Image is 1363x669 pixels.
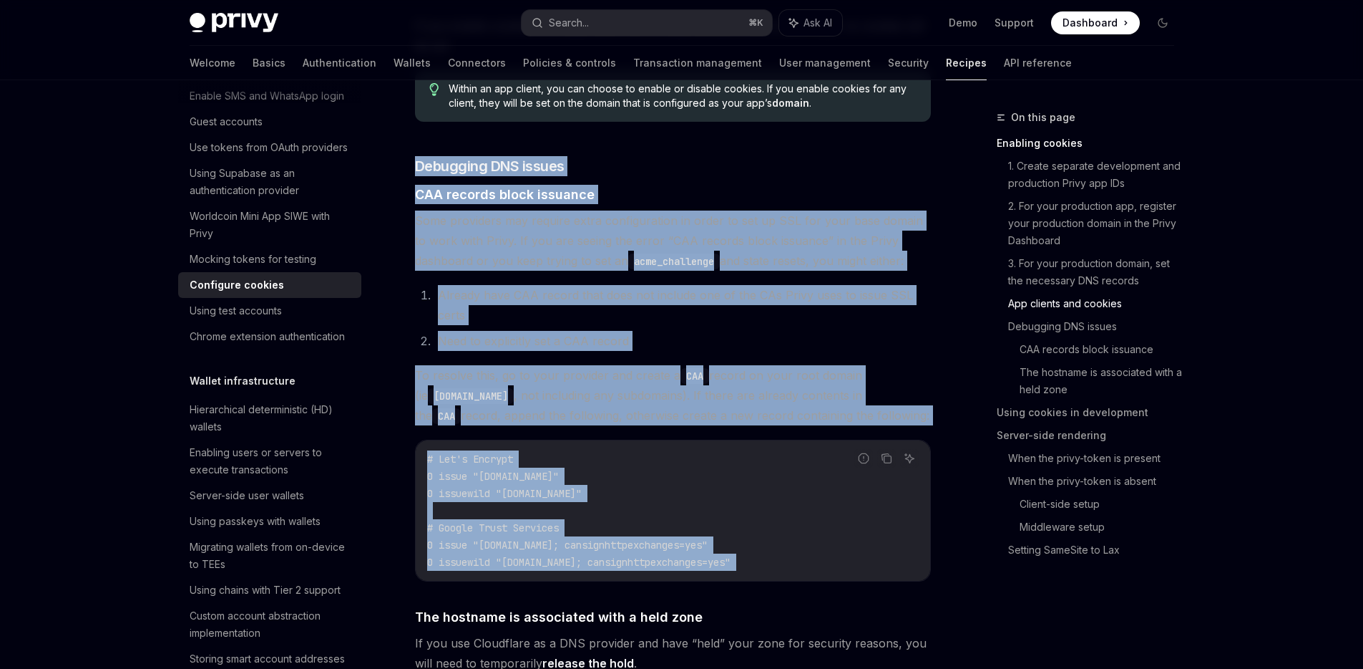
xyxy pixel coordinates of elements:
code: [DOMAIN_NAME] [428,388,514,404]
div: Server-side user wallets [190,487,304,504]
span: On this page [1011,109,1075,126]
a: Server-side rendering [997,424,1186,447]
img: dark logo [190,13,278,33]
a: Using Supabase as an authentication provider [178,160,361,203]
span: 0 issuewild "[DOMAIN_NAME]; cansignhttpexchanges=yes" [427,556,731,569]
span: ⌘ K [748,17,763,29]
a: Client-side setup [1020,493,1186,516]
li: Already have CAA record that does not include one of the CAs Privy uses to issue SSL certs [434,285,931,325]
a: Transaction management [633,46,762,80]
strong: domain [772,97,809,109]
a: Welcome [190,46,235,80]
a: Using test accounts [178,298,361,324]
a: Guest accounts [178,109,361,135]
a: Server-side user wallets [178,483,361,509]
a: 2. For your production app, register your production domain in the Privy Dashboard [1008,195,1186,252]
div: Custom account abstraction implementation [190,607,353,642]
div: Enabling users or servers to execute transactions [190,444,353,478]
code: CAA [432,408,461,424]
a: Enabling users or servers to execute transactions [178,440,361,483]
h5: Wallet infrastructure [190,372,295,390]
span: Ask AI [803,16,832,30]
div: Use tokens from OAuth providers [190,139,348,156]
a: Recipes [946,46,987,80]
code: CAA [680,368,709,384]
div: Mocking tokens for testing [190,251,316,268]
a: Using cookies in development [997,401,1186,424]
div: Configure cookies [190,276,284,294]
button: Toggle dark mode [1151,11,1174,34]
span: # Google Trust Services [427,521,559,534]
a: CAA records block issuance [1020,338,1186,361]
a: Connectors [448,46,506,80]
div: Using passkeys with wallets [190,513,321,530]
span: # Let's Encrypt [427,453,513,466]
a: Debugging DNS issues [1008,315,1186,338]
a: Mocking tokens for testing [178,246,361,272]
span: Dashboard [1062,16,1118,30]
div: Storing smart account addresses [190,650,345,668]
span: 0 issue "[DOMAIN_NAME]" [427,470,559,483]
div: Chrome extension authentication [190,328,345,345]
div: Worldcoin Mini App SIWE with Privy [190,208,353,242]
a: Using passkeys with wallets [178,509,361,534]
a: Demo [949,16,977,30]
a: Enabling cookies [997,132,1186,155]
button: Search...⌘K [522,10,772,36]
a: Worldcoin Mini App SIWE with Privy [178,203,361,246]
a: API reference [1004,46,1072,80]
span: Debugging DNS issues [415,156,565,176]
a: Custom account abstraction implementation [178,603,361,646]
button: Ask AI [779,10,842,36]
span: Within an app client, you can choose to enable or disable cookies. If you enable cookies for any ... [449,82,916,110]
a: Chrome extension authentication [178,324,361,350]
span: 0 issue "[DOMAIN_NAME]; cansignhttpexchanges=yes" [427,539,708,552]
span: 0 issuewild "[DOMAIN_NAME]" [427,487,582,500]
a: 1. Create separate development and production Privy app IDs [1008,155,1186,195]
a: 3. For your production domain, set the necessary DNS records [1008,252,1186,292]
a: Middleware setup [1020,516,1186,539]
a: Support [995,16,1034,30]
a: When the privy-token is present [1008,447,1186,470]
a: Wallets [394,46,431,80]
a: Basics [253,46,285,80]
li: Need to explicitly set a CAA record [434,331,931,351]
div: Hierarchical deterministic (HD) wallets [190,401,353,435]
a: Migrating wallets from on-device to TEEs [178,534,361,577]
a: Dashboard [1051,11,1140,34]
a: User management [779,46,871,80]
svg: Tip [429,83,439,96]
a: Configure cookies [178,272,361,298]
div: Using test accounts [190,302,282,319]
a: Use tokens from OAuth providers [178,135,361,160]
div: Migrating wallets from on-device to TEEs [190,539,353,573]
a: App clients and cookies [1008,292,1186,315]
a: When the privy-token is absent [1008,470,1186,493]
a: Hierarchical deterministic (HD) wallets [178,397,361,440]
div: Search... [549,14,589,32]
code: acme_challenge [628,254,720,269]
a: Security [888,46,929,80]
button: Ask AI [900,449,919,468]
a: Setting SameSite to Lax [1008,539,1186,562]
span: To resolve this, go to your provider and create a record on your root domain (ie , not including ... [415,365,931,425]
a: Using chains with Tier 2 support [178,577,361,603]
div: Guest accounts [190,113,263,130]
span: The hostname is associated with a held zone [415,607,703,627]
button: Report incorrect code [854,449,873,468]
span: CAA records block issuance [415,185,595,204]
a: The hostname is associated with a held zone [1020,361,1186,401]
div: Using chains with Tier 2 support [190,582,341,599]
a: Authentication [303,46,376,80]
a: Policies & controls [523,46,616,80]
button: Copy the contents from the code block [877,449,896,468]
div: Using Supabase as an authentication provider [190,165,353,199]
span: Some providers may require extra configuration in order to set up SSL for your base domain to wor... [415,211,931,271]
